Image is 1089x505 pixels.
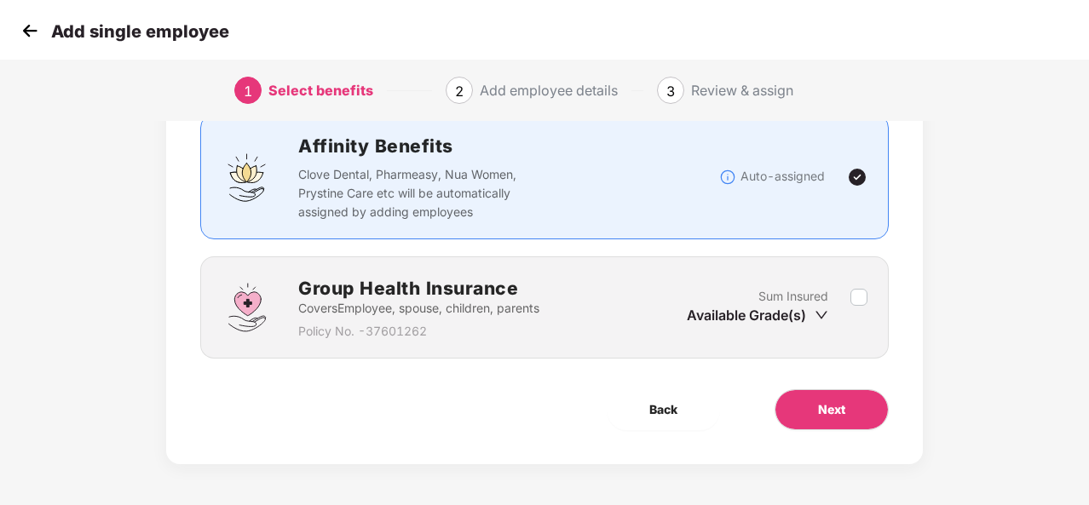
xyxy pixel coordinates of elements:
[268,77,373,104] div: Select benefits
[298,299,539,318] p: Covers Employee, spouse, children, parents
[298,132,719,160] h2: Affinity Benefits
[666,83,675,100] span: 3
[17,18,43,43] img: svg+xml;base64,PHN2ZyB4bWxucz0iaHR0cDovL3d3dy53My5vcmcvMjAwMC9zdmciIHdpZHRoPSIzMCIgaGVpZ2h0PSIzMC...
[719,169,736,186] img: svg+xml;base64,PHN2ZyBpZD0iSW5mb18tXzMyeDMyIiBkYXRhLW5hbWU9IkluZm8gLSAzMngzMiIgeG1sbnM9Imh0dHA6Ly...
[298,274,539,302] h2: Group Health Insurance
[649,400,677,419] span: Back
[691,77,793,104] div: Review & assign
[480,77,618,104] div: Add employee details
[818,400,845,419] span: Next
[244,83,252,100] span: 1
[51,21,229,42] p: Add single employee
[298,322,539,341] p: Policy No. - 37601262
[687,306,828,324] div: Available Grade(s)
[222,152,273,203] img: svg+xml;base64,PHN2ZyBpZD0iQWZmaW5pdHlfQmVuZWZpdHMiIGRhdGEtbmFtZT0iQWZmaW5pdHkgQmVuZWZpdHMiIHhtbG...
[607,389,720,430] button: Back
[740,167,825,186] p: Auto-assigned
[775,389,889,430] button: Next
[455,83,464,100] span: 2
[222,282,273,333] img: svg+xml;base64,PHN2ZyBpZD0iR3JvdXBfSGVhbHRoX0luc3VyYW5jZSIgZGF0YS1uYW1lPSJHcm91cCBIZWFsdGggSW5zdX...
[815,308,828,322] span: down
[847,167,867,187] img: svg+xml;base64,PHN2ZyBpZD0iVGljay0yNHgyNCIgeG1sbnM9Imh0dHA6Ly93d3cudzMub3JnLzIwMDAvc3ZnIiB3aWR0aD...
[758,287,828,306] p: Sum Insured
[298,165,550,221] p: Clove Dental, Pharmeasy, Nua Women, Prystine Care etc will be automatically assigned by adding em...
